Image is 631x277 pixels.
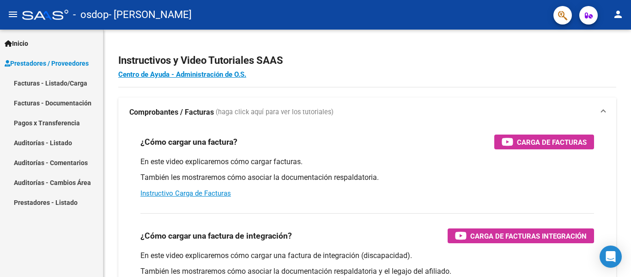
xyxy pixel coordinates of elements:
[494,135,594,149] button: Carga de Facturas
[118,52,616,69] h2: Instructivos y Video Tutoriales SAAS
[216,107,334,117] span: (haga click aquí para ver los tutoriales)
[470,230,587,242] span: Carga de Facturas Integración
[140,251,594,261] p: En este video explicaremos cómo cargar una factura de integración (discapacidad).
[140,189,231,197] a: Instructivo Carga de Facturas
[118,98,616,127] mat-expansion-panel-header: Comprobantes / Facturas (haga click aquí para ver los tutoriales)
[118,70,246,79] a: Centro de Ayuda - Administración de O.S.
[517,136,587,148] span: Carga de Facturas
[7,9,18,20] mat-icon: menu
[129,107,214,117] strong: Comprobantes / Facturas
[140,135,237,148] h3: ¿Cómo cargar una factura?
[140,157,594,167] p: En este video explicaremos cómo cargar facturas.
[140,266,594,277] p: También les mostraremos cómo asociar la documentación respaldatoria y el legajo del afiliado.
[448,228,594,243] button: Carga de Facturas Integración
[613,9,624,20] mat-icon: person
[5,58,89,68] span: Prestadores / Proveedores
[600,246,622,268] div: Open Intercom Messenger
[140,229,292,242] h3: ¿Cómo cargar una factura de integración?
[140,172,594,183] p: También les mostraremos cómo asociar la documentación respaldatoria.
[109,5,192,25] span: - [PERSON_NAME]
[73,5,109,25] span: - osdop
[5,38,28,49] span: Inicio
